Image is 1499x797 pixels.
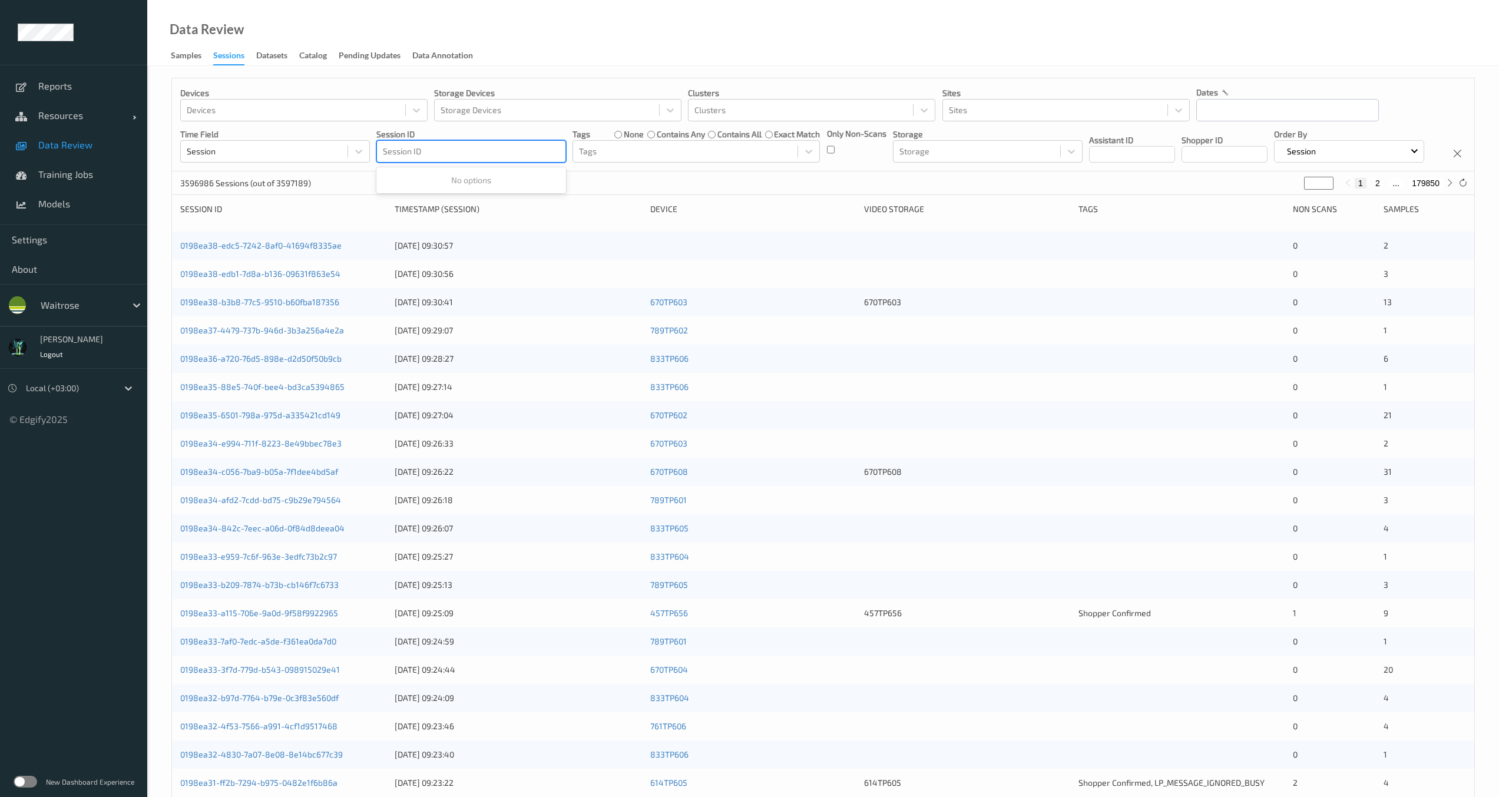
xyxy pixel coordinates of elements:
p: 3596986 Sessions (out of 3597189) [180,177,311,189]
span: 1 [1384,325,1387,335]
div: [DATE] 09:25:13 [395,579,642,591]
span: 4 [1384,721,1389,731]
span: 0 [1293,495,1298,505]
a: Data Annotation [412,48,485,64]
a: 670TP604 [650,664,688,674]
div: [DATE] 09:27:04 [395,409,642,421]
span: 1 [1384,636,1387,646]
a: 614TP605 [650,778,687,788]
label: contains any [657,128,705,140]
span: 0 [1293,240,1298,250]
div: 670TP603 [864,296,1070,308]
div: [DATE] 09:28:27 [395,353,642,365]
button: 1 [1355,178,1366,188]
label: none [624,128,644,140]
a: 0198ea33-e959-7c6f-963e-3edfc73b2c97 [180,551,337,561]
a: 670TP603 [650,438,687,448]
div: [DATE] 09:23:40 [395,749,642,760]
a: 0198ea33-7af0-7edc-a5de-f361ea0da7d0 [180,636,336,646]
a: 0198ea32-4f53-7566-a991-4cf1d9517468 [180,721,337,731]
div: [DATE] 09:26:33 [395,438,642,449]
a: 0198ea37-4479-737b-946d-3b3a256a4e2a [180,325,344,335]
span: 2 [1384,438,1388,448]
a: 0198ea32-b97d-7764-b79e-0c3f83e560df [180,693,339,703]
span: 0 [1293,693,1298,703]
p: dates [1196,87,1218,98]
p: Only Non-Scans [827,128,886,140]
a: 457TP656 [650,608,688,618]
span: 0 [1293,382,1298,392]
span: 9 [1384,608,1388,618]
span: 0 [1293,721,1298,731]
span: 2 [1293,778,1298,788]
div: [DATE] 09:30:57 [395,240,642,252]
a: 833TP606 [650,353,689,363]
span: 13 [1384,297,1392,307]
a: 670TP603 [650,297,687,307]
a: 0198ea32-4830-7a07-8e08-8e14bc677c39 [180,749,343,759]
span: 3 [1384,495,1388,505]
a: 0198ea38-b3b8-77c5-9510-b60fba187356 [180,297,339,307]
span: 4 [1384,778,1389,788]
div: [DATE] 09:30:41 [395,296,642,308]
div: [DATE] 09:30:56 [395,268,642,280]
div: [DATE] 09:26:07 [395,522,642,534]
span: Shopper Confirmed [1078,608,1151,618]
a: 0198ea35-6501-798a-975d-a335421cd149 [180,410,340,420]
div: 614TP605 [864,777,1070,789]
a: 833TP604 [650,551,689,561]
a: 789TP605 [650,580,688,590]
p: Time Field [180,128,370,140]
span: 0 [1293,353,1298,363]
span: 2 [1384,240,1388,250]
a: Datasets [256,48,299,64]
div: [DATE] 09:26:18 [395,494,642,506]
span: 1 [1293,608,1296,618]
p: Storage [893,128,1083,140]
div: 670TP608 [864,466,1070,478]
button: ... [1389,178,1403,188]
a: 0198ea33-b209-7874-b73b-cb146f7c6733 [180,580,339,590]
span: 4 [1384,693,1389,703]
div: Data Review [170,24,244,35]
a: 833TP606 [650,749,689,759]
span: 1 [1384,551,1387,561]
label: exact match [774,128,820,140]
span: 0 [1293,410,1298,420]
span: 3 [1384,580,1388,590]
a: 0198ea33-3f7d-779d-b543-098915029e41 [180,664,340,674]
a: 833TP605 [650,523,689,533]
p: Devices [180,87,428,99]
div: Pending Updates [339,49,401,64]
div: Tags [1078,203,1285,215]
span: 4 [1384,523,1389,533]
a: 0198ea34-afd2-7cdd-bd75-c9b29e794564 [180,495,341,505]
a: 833TP604 [650,693,689,703]
div: [DATE] 09:29:07 [395,325,642,336]
span: 0 [1293,325,1298,335]
p: Tags [573,128,590,140]
span: 1 [1384,749,1387,759]
a: 0198ea34-842c-7eec-a06d-0f84d8deea04 [180,523,345,533]
a: 789TP602 [650,325,688,335]
span: 0 [1293,523,1298,533]
a: 0198ea35-88e5-740f-bee4-bd3ca5394865 [180,382,345,392]
div: Samples [1384,203,1466,215]
div: Session ID [180,203,386,215]
a: 833TP606 [650,382,689,392]
span: 20 [1384,664,1393,674]
div: Video Storage [864,203,1070,215]
div: [DATE] 09:23:46 [395,720,642,732]
p: Session [1283,145,1320,157]
div: Non Scans [1293,203,1375,215]
span: Shopper Confirmed, LP_MESSAGE_IGNORED_BUSY [1078,778,1265,788]
div: Datasets [256,49,287,64]
p: Shopper ID [1182,134,1268,146]
a: 0198ea33-a115-706e-9a0d-9f58f9922965 [180,608,338,618]
p: Clusters [688,87,935,99]
div: [DATE] 09:24:59 [395,636,642,647]
div: [DATE] 09:24:44 [395,664,642,676]
span: 0 [1293,664,1298,674]
a: 0198ea31-ff2b-7294-b975-0482e1f6b86a [180,778,337,788]
a: 0198ea38-edc5-7242-8af0-41694f8335ae [180,240,342,250]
